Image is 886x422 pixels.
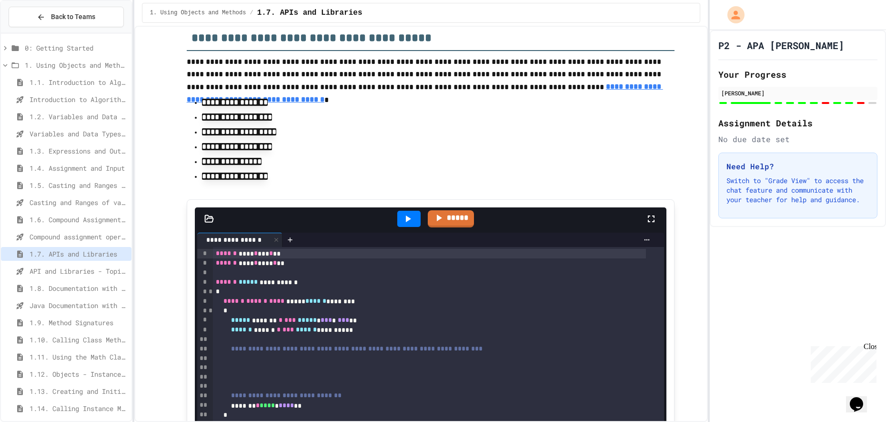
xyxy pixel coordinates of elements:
span: 1. Using Objects and Methods [150,9,246,17]
button: Back to Teams [9,7,124,27]
span: 1.12. Objects - Instances of Classes [30,369,128,379]
span: 1.9. Method Signatures [30,318,128,328]
span: 1.13. Creating and Initializing Objects: Constructors [30,386,128,396]
span: Back to Teams [51,12,95,22]
span: Java Documentation with Comments - Topic 1.8 [30,300,128,310]
div: My Account [717,4,747,26]
span: 1.6. Compound Assignment Operators [30,215,128,225]
span: 1.11. Using the Math Class [30,352,128,362]
span: 1.7. APIs and Libraries [30,249,128,259]
iframe: chat widget [807,342,876,383]
span: Variables and Data Types - Quiz [30,129,128,139]
span: 1.2. Variables and Data Types [30,112,128,122]
span: API and Libraries - Topic 1.7 [30,266,128,276]
span: 1.7. APIs and Libraries [257,7,362,19]
div: Chat with us now!Close [4,4,66,61]
div: [PERSON_NAME] [721,89,875,97]
span: / [250,9,253,17]
span: 1.8. Documentation with Comments and Preconditions [30,283,128,293]
h2: Assignment Details [718,116,877,130]
span: Introduction to Algorithms, Programming, and Compilers [30,94,128,104]
span: 1.3. Expressions and Output [New] [30,146,128,156]
span: Casting and Ranges of variables - Quiz [30,197,128,207]
h2: Your Progress [718,68,877,81]
div: No due date set [718,134,877,145]
span: 1.4. Assignment and Input [30,163,128,173]
span: 1.10. Calling Class Methods [30,335,128,345]
span: 1.5. Casting and Ranges of Values [30,180,128,190]
span: 0: Getting Started [25,43,128,53]
h1: P2 - APA [PERSON_NAME] [718,39,844,52]
span: Compound assignment operators - Quiz [30,232,128,242]
span: 1.14. Calling Instance Methods [30,403,128,413]
span: 1.1. Introduction to Algorithms, Programming, and Compilers [30,77,128,87]
p: Switch to "Grade View" to access the chat feature and communicate with your teacher for help and ... [726,176,869,205]
h3: Need Help? [726,161,869,172]
span: 1. Using Objects and Methods [25,60,128,70]
iframe: chat widget [846,384,876,412]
